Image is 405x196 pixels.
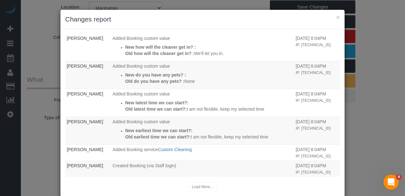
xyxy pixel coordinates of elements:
[296,43,330,47] small: IP: [TECHNICAL_ID]
[383,175,399,190] iframe: Intercom live chat
[113,147,158,152] span: Added Booking service
[67,64,103,69] a: [PERSON_NAME]
[125,128,192,133] strong: New earliest time we can start?:
[65,89,111,117] td: Who
[65,15,340,24] h3: Changes report
[113,163,176,168] span: Created Booking (via Staff login)
[67,147,103,152] a: [PERSON_NAME]
[125,51,194,56] strong: Old how will the cleaner get in? :
[125,72,186,77] strong: New do you have any pets? :
[111,33,294,61] td: What
[113,119,170,124] span: Added Booking custom value
[296,154,330,158] small: IP: [TECHNICAL_ID]
[294,61,340,89] td: When
[67,119,103,124] a: [PERSON_NAME]
[296,70,330,75] small: IP: [TECHNICAL_ID]
[111,89,294,117] td: What
[65,33,111,61] td: Who
[125,100,189,105] strong: New latest time we can start?:
[336,14,340,21] button: ×
[294,117,340,144] td: When
[67,91,103,96] a: [PERSON_NAME]
[113,64,170,69] span: Added Booking custom value
[113,36,170,41] span: Added Booking custom value
[65,161,111,177] td: Who
[396,175,402,180] span: 6
[111,117,294,144] td: What
[294,161,340,177] td: When
[65,117,111,144] td: Who
[125,134,293,140] p: I am not flexible, keep my selected time
[294,89,340,117] td: When
[67,163,103,168] a: [PERSON_NAME]
[65,61,111,89] td: Who
[296,126,330,131] small: IP: [TECHNICAL_ID]
[294,33,340,61] td: When
[158,147,192,152] a: Custom Cleaning
[125,50,293,57] p: We'll let you in.
[125,107,187,112] strong: Old latest time we can start?:
[125,106,293,112] p: I am not flexible, keep my selected time
[111,161,294,177] td: What
[113,91,170,96] span: Added Booking custom value
[111,144,294,161] td: What
[125,134,191,139] strong: Old earliest time we can start?:
[296,98,330,103] small: IP: [TECHNICAL_ID]
[125,45,196,50] strong: New how will the cleaner get in? :
[296,170,330,175] small: IP: [TECHNICAL_ID]
[65,144,111,161] td: Who
[125,78,293,84] p: None
[125,79,184,84] strong: Old do you have any pets? :
[111,61,294,89] td: What
[294,144,340,161] td: When
[67,36,103,41] a: [PERSON_NAME]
